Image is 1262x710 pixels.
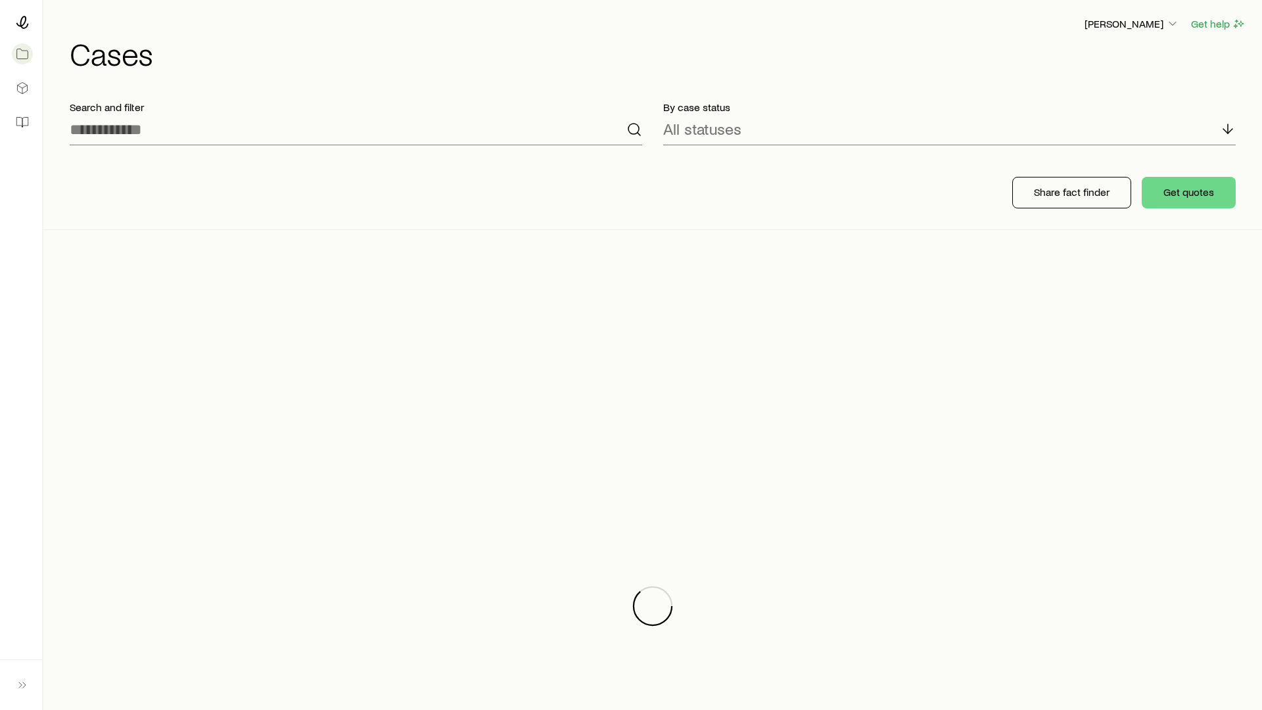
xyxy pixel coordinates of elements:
[663,101,1236,114] p: By case status
[70,101,642,114] p: Search and filter
[1142,177,1236,208] button: Get quotes
[1085,17,1179,30] p: [PERSON_NAME]
[1084,16,1180,32] button: [PERSON_NAME]
[1034,185,1110,199] p: Share fact finder
[1012,177,1131,208] button: Share fact finder
[70,37,1246,69] h1: Cases
[663,120,741,138] p: All statuses
[1190,16,1246,32] button: Get help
